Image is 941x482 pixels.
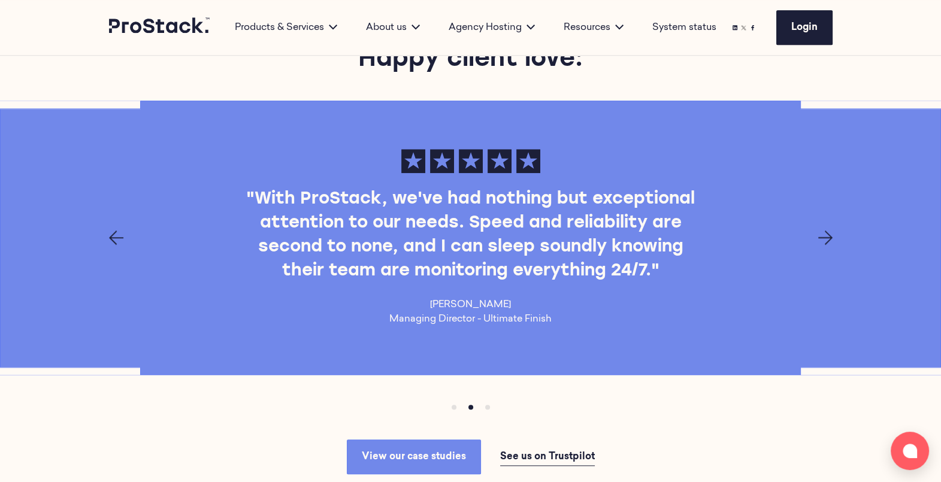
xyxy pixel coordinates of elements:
[446,399,462,416] button: Item 0
[818,231,833,245] button: Next page
[500,448,595,466] a: See us on Trustpilot
[253,43,688,77] h2: Happy client love:
[347,439,481,474] a: View our case studies
[389,312,552,326] p: Managing Director - Ultimate Finish
[479,399,496,416] button: Item 2
[500,452,595,462] span: See us on Trustpilot
[776,10,833,45] a: Login
[434,20,549,35] div: Agency Hosting
[891,432,929,470] button: Open chat window
[462,399,479,416] button: Item 1
[389,298,552,312] p: [PERSON_NAME]
[362,452,466,462] span: View our case studies
[791,23,818,32] span: Login
[109,231,123,245] button: Previous page
[652,20,716,35] a: System status
[109,17,211,38] a: Prostack logo
[352,20,434,35] div: About us
[235,187,706,283] p: "With ProStack, we've had nothing but exceptional attention to our needs. Speed and reliability a...
[549,20,638,35] div: Resources
[220,20,352,35] div: Products & Services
